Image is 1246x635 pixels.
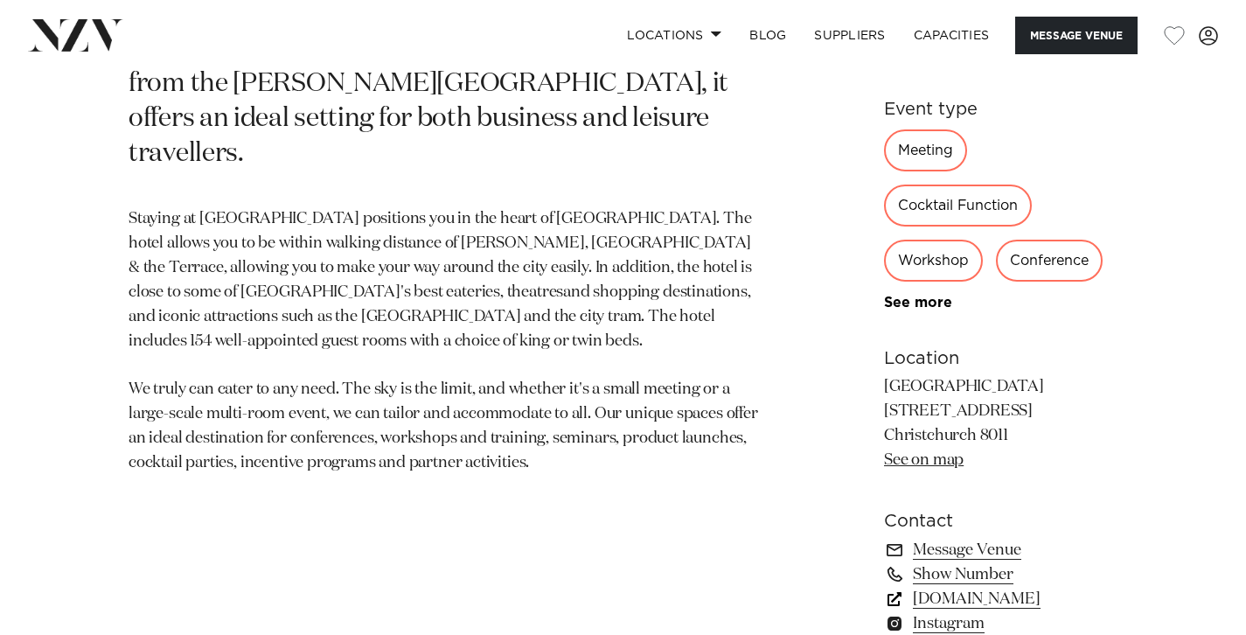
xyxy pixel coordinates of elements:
h6: Location [884,345,1117,372]
a: Capacities [900,17,1004,54]
div: Cocktail Function [884,185,1032,227]
div: Meeting [884,129,967,171]
button: Message Venue [1015,17,1138,54]
p: [GEOGRAPHIC_DATA] [STREET_ADDRESS] Christchurch 8011 [884,375,1117,473]
a: Show Number [884,562,1117,587]
div: Conference [996,240,1103,282]
p: Staying at [GEOGRAPHIC_DATA] positions you in the heart of [GEOGRAPHIC_DATA]. The hotel allows yo... [129,207,760,476]
img: nzv-logo.png [28,19,123,51]
a: [DOMAIN_NAME] [884,587,1117,611]
a: Message Venue [884,538,1117,562]
h6: Contact [884,508,1117,534]
div: Workshop [884,240,983,282]
a: SUPPLIERS [800,17,899,54]
a: See on map [884,452,964,468]
a: Locations [613,17,735,54]
a: BLOG [735,17,800,54]
h6: Event type [884,96,1117,122]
